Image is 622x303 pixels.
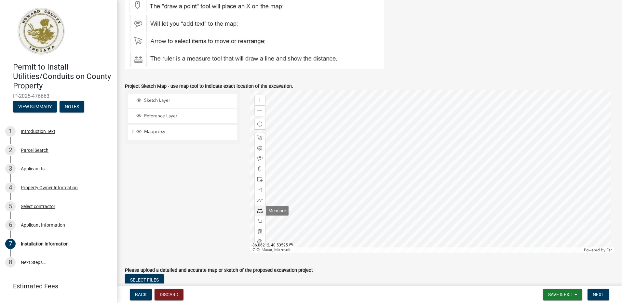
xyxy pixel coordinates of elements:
[21,148,48,152] div: Parcel Search
[588,289,609,300] button: Next
[266,206,289,216] div: Measure
[21,166,45,171] div: Applicant Is
[21,242,69,246] div: Installation Information
[142,129,235,135] span: Mapproxy
[5,164,16,174] div: 3
[543,289,582,300] button: Save & Exit
[135,292,147,297] span: Back
[5,257,16,268] div: 8
[128,109,237,124] li: Reference Layer
[5,182,16,193] div: 4
[135,113,235,120] div: Reference Layer
[13,62,112,90] h4: Permit to Install Utilities/Conduits on County Property
[21,204,55,209] div: Select contractor
[130,289,152,300] button: Back
[606,248,613,252] a: Esri
[5,239,16,249] div: 7
[155,289,183,300] button: Discard
[128,94,237,108] li: Sketch Layer
[13,7,69,56] img: Howard County, Indiana
[250,247,583,253] div: IGIO, Maxar, Microsoft
[127,92,238,142] ul: Layer List
[60,101,84,112] button: Notes
[593,292,604,297] span: Next
[142,98,235,103] span: Sketch Layer
[5,126,16,137] div: 1
[130,129,135,136] span: Expand
[582,247,614,253] div: Powered by
[128,125,237,140] li: Mapproxy
[21,223,65,227] div: Applicant Information
[255,119,265,129] div: Find my location
[5,280,107,293] a: Estimated Fees
[142,113,235,119] span: Reference Layer
[135,129,235,135] div: Mapproxy
[5,145,16,155] div: 2
[21,129,55,134] div: Introduction Text
[125,268,313,273] label: Please upload a detailed and accurate map or sketch of the proposed excavation project
[60,105,84,110] wm-modal-confirm: Notes
[5,201,16,212] div: 5
[21,185,78,190] div: Property Owner Information
[255,95,265,105] div: Zoom in
[548,292,573,297] span: Save & Exit
[135,98,235,104] div: Sketch Layer
[125,84,293,89] label: Project Sketch Map - use map tool to indicate exact location of the excavation.
[13,93,104,99] span: IP-2025-476663
[125,274,164,286] button: Select files
[255,105,265,116] div: Zoom out
[13,101,57,112] button: View Summary
[5,220,16,230] div: 6
[13,105,57,110] wm-modal-confirm: Summary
